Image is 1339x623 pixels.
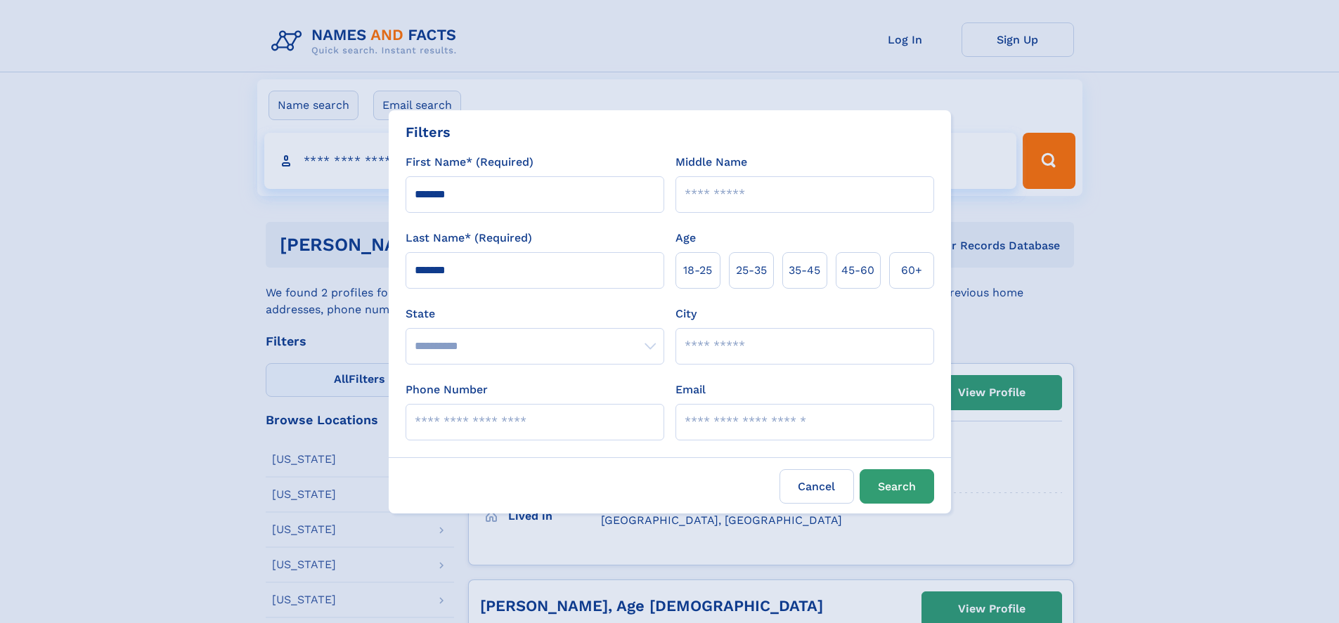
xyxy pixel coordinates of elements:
[780,469,854,504] label: Cancel
[406,122,451,143] div: Filters
[683,262,712,279] span: 18‑25
[406,230,532,247] label: Last Name* (Required)
[841,262,874,279] span: 45‑60
[675,230,696,247] label: Age
[675,154,747,171] label: Middle Name
[736,262,767,279] span: 25‑35
[675,381,706,398] label: Email
[860,469,934,504] button: Search
[406,306,664,322] label: State
[789,262,820,279] span: 35‑45
[406,381,488,398] label: Phone Number
[675,306,697,322] label: City
[901,262,922,279] span: 60+
[406,154,533,171] label: First Name* (Required)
